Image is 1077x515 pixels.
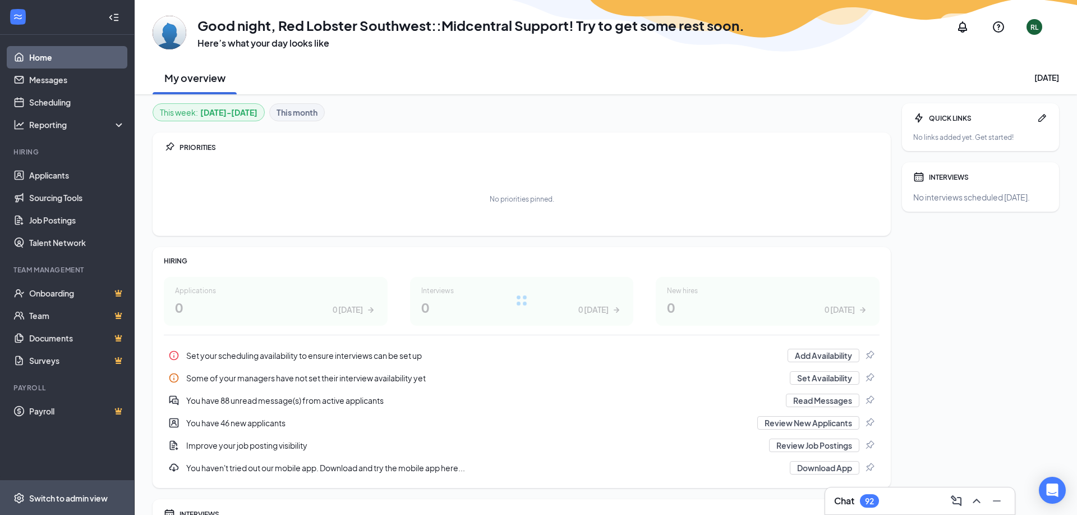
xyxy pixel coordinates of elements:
svg: Pin [864,417,875,429]
div: Hiring [13,147,123,157]
svg: ComposeMessage [950,494,963,508]
div: No priorities pinned. [490,194,554,204]
a: InfoSome of your managers have not set their interview availability yetSet AvailabilityPin [164,367,880,389]
button: Download App [790,461,859,475]
svg: Collapse [108,12,119,23]
svg: UserEntity [168,417,179,429]
svg: WorkstreamLogo [12,11,24,22]
svg: Pen [1037,112,1048,124]
div: Set your scheduling availability to ensure interviews can be set up [186,350,781,361]
svg: Notifications [956,20,969,34]
svg: Bolt [913,112,924,124]
div: 92 [865,496,874,506]
button: Review Job Postings [769,439,859,452]
div: Improve your job posting visibility [186,440,762,451]
div: No links added yet. Get started! [913,133,1048,142]
button: Review New Applicants [757,416,859,430]
div: Open Intercom Messenger [1039,477,1066,504]
button: ComposeMessage [947,492,965,510]
h3: Chat [834,495,854,507]
h1: Good night, Red Lobster Southwest::Midcentral Support! Try to get some rest soon. [197,16,744,35]
div: Some of your managers have not set their interview availability yet [164,367,880,389]
a: InfoSet your scheduling availability to ensure interviews can be set upAdd AvailabilityPin [164,344,880,367]
div: You have 88 unread message(s) from active applicants [186,395,779,406]
svg: Pin [164,142,175,153]
svg: ChevronUp [970,494,983,508]
svg: Pin [864,395,875,406]
svg: Info [168,372,179,384]
div: INTERVIEWS [929,172,1048,182]
svg: Download [168,462,179,473]
a: OnboardingCrown [29,282,125,304]
a: Sourcing Tools [29,186,125,209]
div: Team Management [13,265,123,275]
a: Applicants [29,164,125,186]
button: Add Availability [788,349,859,362]
div: You have 88 unread message(s) from active applicants [164,389,880,412]
div: You haven't tried out our mobile app. Download and try the mobile app here... [186,462,783,473]
b: [DATE] - [DATE] [200,106,257,119]
h3: Here’s what your day looks like [197,37,744,49]
button: Set Availability [790,371,859,385]
div: HIRING [164,256,880,266]
svg: Pin [864,440,875,451]
button: ChevronUp [968,492,986,510]
a: UserEntityYou have 46 new applicantsReview New ApplicantsPin [164,412,880,434]
button: Minimize [988,492,1006,510]
svg: Pin [864,372,875,384]
a: DoubleChatActiveYou have 88 unread message(s) from active applicantsRead MessagesPin [164,389,880,412]
a: Messages [29,69,125,91]
a: Job Postings [29,209,125,231]
svg: QuestionInfo [992,20,1005,34]
div: Reporting [29,119,126,130]
div: You have 46 new applicants [186,417,751,429]
div: [DATE] [1034,72,1059,83]
div: PRIORITIES [179,143,880,152]
div: You haven't tried out our mobile app. Download and try the mobile app here... [164,457,880,479]
img: Red Lobster Southwest::Midcentral Support [153,16,186,49]
svg: Settings [13,493,25,504]
svg: DoubleChatActive [168,395,179,406]
div: RL [1030,22,1038,32]
svg: Info [168,350,179,361]
div: No interviews scheduled [DATE]. [913,192,1048,203]
a: DocumentsCrown [29,327,125,349]
svg: Calendar [913,171,924,183]
div: Set your scheduling availability to ensure interviews can be set up [164,344,880,367]
svg: Pin [864,350,875,361]
a: SurveysCrown [29,349,125,372]
div: Improve your job posting visibility [164,434,880,457]
a: Talent Network [29,231,125,254]
svg: Pin [864,462,875,473]
a: PayrollCrown [29,400,125,422]
div: You have 46 new applicants [164,412,880,434]
a: TeamCrown [29,304,125,327]
svg: Analysis [13,119,25,130]
div: Payroll [13,383,123,393]
a: Scheduling [29,91,125,113]
a: Home [29,46,125,69]
div: This week : [160,106,257,119]
svg: Minimize [990,494,1004,508]
div: QUICK LINKS [929,113,1032,123]
svg: DocumentAdd [168,440,179,451]
a: DownloadYou haven't tried out our mobile app. Download and try the mobile app here...Download AppPin [164,457,880,479]
b: This month [277,106,317,119]
a: DocumentAddImprove your job posting visibilityReview Job PostingsPin [164,434,880,457]
button: Read Messages [786,394,859,407]
div: Some of your managers have not set their interview availability yet [186,372,783,384]
div: Switch to admin view [29,493,108,504]
h2: My overview [164,71,225,85]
